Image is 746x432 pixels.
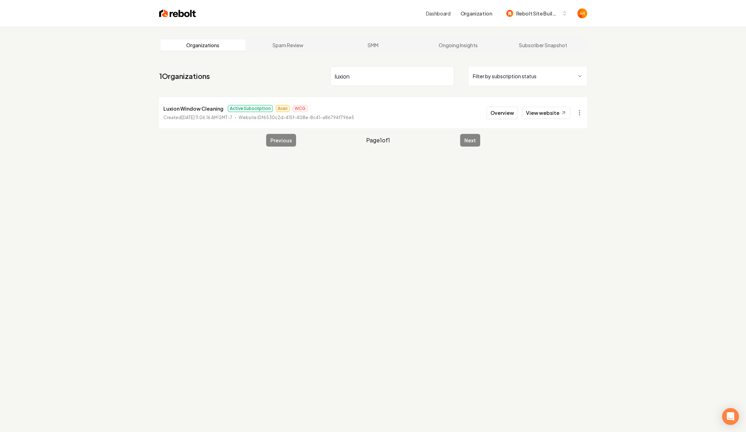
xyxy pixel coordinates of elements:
a: SMM [331,39,416,51]
a: View website [522,107,570,119]
p: Website ID f6530c2d-415f-408e-8c41-a86794f796e5 [239,114,354,121]
p: Created [163,114,232,121]
button: Open user button [577,8,587,18]
a: Dashboard [426,10,451,17]
p: Luxion Window Cleaning [163,104,224,113]
img: Anthony Hurgoi [577,8,587,18]
span: Page 1 of 1 [366,136,390,144]
span: Rebolt Site Builder [516,10,559,17]
img: Rebolt Site Builder [506,10,513,17]
a: Subscriber Snapshot [501,39,586,51]
a: Organizations [161,39,246,51]
time: [DATE] 11:06:16 AM GMT-7 [181,115,232,120]
button: Organization [456,7,496,20]
span: Active Subscription [228,105,273,112]
span: WCG [293,105,308,112]
a: Spam Review [245,39,331,51]
div: Open Intercom Messenger [722,408,739,425]
img: Rebolt Logo [159,8,196,18]
a: Ongoing Insights [415,39,501,51]
span: Avan [276,105,290,112]
button: Overview [487,106,518,119]
a: 1Organizations [159,71,210,81]
input: Search by name or ID [330,66,454,86]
